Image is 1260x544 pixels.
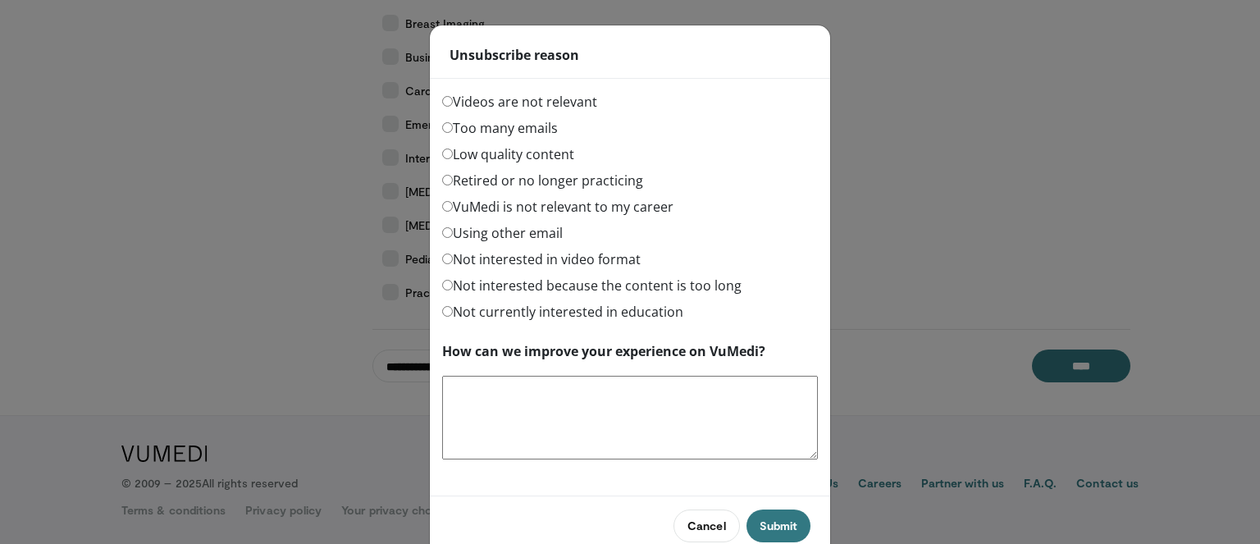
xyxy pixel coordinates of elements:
input: Retired or no longer practicing [442,175,453,185]
button: Cancel [673,510,739,542]
strong: Unsubscribe reason [450,45,579,65]
label: VuMedi is not relevant to my career [442,197,673,217]
label: Too many emails [442,118,558,138]
input: Too many emails [442,122,453,133]
input: Low quality content [442,149,453,159]
label: How can we improve your experience on VuMedi? [442,341,765,361]
input: VuMedi is not relevant to my career [442,201,453,212]
label: Low quality content [442,144,574,164]
label: Not currently interested in education [442,302,683,322]
label: Not interested because the content is too long [442,276,742,295]
label: Using other email [442,223,563,243]
label: Not interested in video format [442,249,641,269]
input: Not interested in video format [442,254,453,264]
input: Using other email [442,227,453,238]
input: Not currently interested in education [442,306,453,317]
button: Submit [746,510,810,542]
input: Not interested because the content is too long [442,280,453,290]
label: Retired or no longer practicing [442,171,643,190]
label: Videos are not relevant [442,92,597,112]
input: Videos are not relevant [442,96,453,107]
